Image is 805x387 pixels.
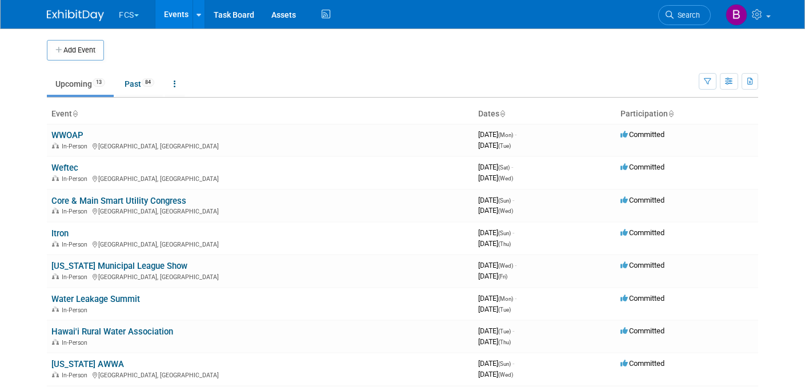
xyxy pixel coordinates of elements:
span: [DATE] [478,261,516,269]
span: (Fri) [498,273,507,280]
th: Event [47,104,474,124]
div: [GEOGRAPHIC_DATA], [GEOGRAPHIC_DATA] [51,206,469,215]
span: [DATE] [478,228,514,237]
span: 84 [142,78,154,87]
span: [DATE] [478,174,513,182]
span: [DATE] [478,196,514,204]
span: In-Person [62,339,91,346]
span: 13 [93,78,105,87]
div: [GEOGRAPHIC_DATA], [GEOGRAPHIC_DATA] [51,174,469,183]
span: [DATE] [478,163,513,171]
img: In-Person Event [52,208,59,213]
span: (Tue) [498,143,511,149]
span: (Tue) [498,328,511,334]
span: (Sun) [498,361,511,367]
a: Itron [51,228,69,239]
span: [DATE] [478,141,511,150]
span: [DATE] [478,359,514,368]
span: Committed [620,130,664,139]
img: In-Person Event [52,339,59,345]
span: [DATE] [478,337,511,346]
a: [US_STATE] AWWA [51,359,124,369]
span: In-Person [62,241,91,248]
span: (Mon) [498,132,513,138]
a: Sort by Start Date [499,109,505,118]
div: [GEOGRAPHIC_DATA], [GEOGRAPHIC_DATA] [51,239,469,248]
span: In-Person [62,143,91,150]
span: Committed [620,196,664,204]
span: (Wed) [498,263,513,269]
span: In-Person [62,372,91,379]
span: (Thu) [498,241,511,247]
span: (Sun) [498,230,511,236]
a: Hawai'i Rural Water Association [51,326,173,337]
img: In-Person Event [52,175,59,181]
span: [DATE] [478,294,516,303]
span: [DATE] [478,130,516,139]
th: Dates [474,104,616,124]
a: Sort by Participation Type [668,109,674,118]
span: In-Person [62,175,91,183]
span: Committed [620,261,664,269]
span: [DATE] [478,326,514,335]
th: Participation [616,104,758,124]
span: [DATE] [478,370,513,378]
span: - [515,261,516,269]
button: Add Event [47,40,104,61]
span: [DATE] [478,239,511,248]
img: In-Person Event [52,307,59,312]
span: - [512,228,514,237]
span: (Thu) [498,339,511,345]
a: Search [658,5,711,25]
img: ExhibitDay [47,10,104,21]
span: - [515,294,516,303]
span: Committed [620,294,664,303]
span: - [512,359,514,368]
span: (Wed) [498,372,513,378]
a: Upcoming13 [47,73,114,95]
div: [GEOGRAPHIC_DATA], [GEOGRAPHIC_DATA] [51,272,469,281]
div: [GEOGRAPHIC_DATA], [GEOGRAPHIC_DATA] [51,370,469,379]
a: Sort by Event Name [72,109,78,118]
img: Barb DeWyer [726,4,747,26]
span: - [511,163,513,171]
a: Weftec [51,163,78,173]
span: Committed [620,163,664,171]
img: In-Person Event [52,241,59,247]
a: Past84 [116,73,163,95]
span: - [515,130,516,139]
span: [DATE] [478,305,511,313]
span: Committed [620,326,664,335]
img: In-Person Event [52,372,59,377]
a: Core & Main Smart Utility Congress [51,196,186,206]
img: In-Person Event [52,143,59,148]
a: WWOAP [51,130,83,140]
span: Search [674,11,700,19]
span: (Wed) [498,208,513,214]
span: - [512,326,514,335]
span: - [512,196,514,204]
span: Committed [620,359,664,368]
img: In-Person Event [52,273,59,279]
span: [DATE] [478,206,513,215]
span: In-Person [62,208,91,215]
span: [DATE] [478,272,507,280]
span: (Tue) [498,307,511,313]
span: In-Person [62,307,91,314]
a: [US_STATE] Municipal League Show [51,261,187,271]
span: Committed [620,228,664,237]
span: (Sun) [498,197,511,204]
span: In-Person [62,273,91,281]
span: (Sat) [498,164,510,171]
a: Water Leakage Summit [51,294,140,304]
div: [GEOGRAPHIC_DATA], [GEOGRAPHIC_DATA] [51,141,469,150]
span: (Wed) [498,175,513,182]
span: (Mon) [498,296,513,302]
